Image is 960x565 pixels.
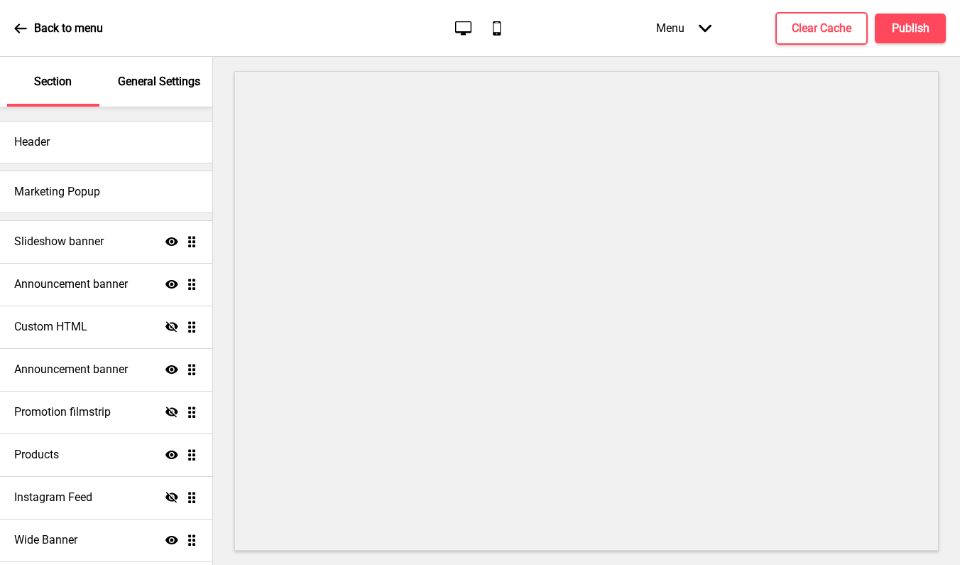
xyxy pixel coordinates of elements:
p: General Settings [118,74,200,90]
h4: Header [14,134,50,150]
h4: Instagram Feed [14,490,92,505]
h4: Marketing Popup [14,184,100,200]
h4: Slideshow banner [14,234,104,249]
p: Section [34,74,72,90]
h4: Clear Cache [792,21,851,36]
h4: Custom HTML [14,319,87,335]
h4: Wide Banner [14,532,77,548]
div: Menu [642,7,726,49]
p: Back to menu [34,21,103,36]
button: Clear Cache [775,12,868,45]
a: Back to menu [14,9,103,48]
h4: Announcement banner [14,276,128,292]
h4: Products [14,447,59,463]
button: Publish [875,14,946,43]
h4: Promotion filmstrip [14,404,111,420]
h4: Announcement banner [14,362,128,377]
h4: Publish [892,21,929,36]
